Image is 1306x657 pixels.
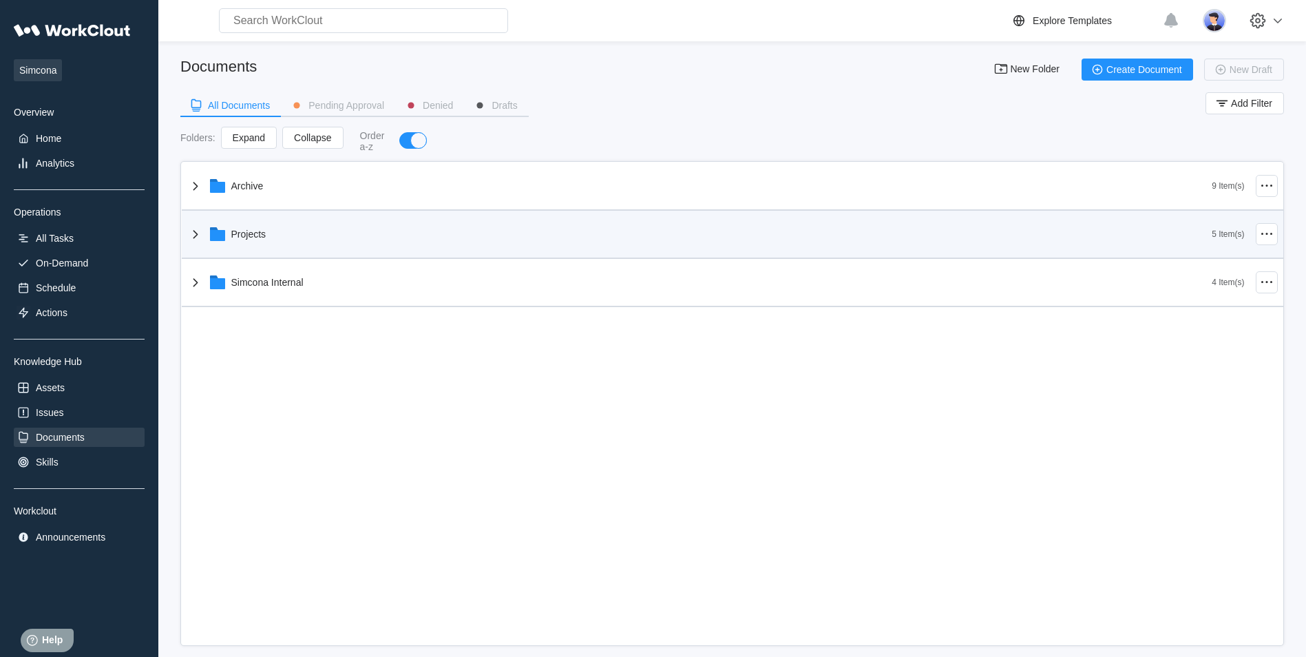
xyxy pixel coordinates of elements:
a: Assets [14,378,145,397]
div: Drafts [492,101,517,110]
span: Add Filter [1231,98,1272,108]
span: Collapse [294,133,331,143]
div: Order a-z [360,130,386,152]
div: Knowledge Hub [14,356,145,367]
div: Pending Approval [308,101,384,110]
button: All Documents [180,95,281,116]
div: Assets [36,382,65,393]
button: Collapse [282,127,343,149]
div: Announcements [36,532,105,543]
span: Expand [233,133,265,143]
div: On-Demand [36,258,88,269]
div: Actions [36,307,67,318]
div: Archive [231,180,264,191]
div: All Documents [208,101,270,110]
button: New Folder [985,59,1071,81]
a: Actions [14,303,145,322]
button: Pending Approval [281,95,395,116]
span: New Draft [1230,65,1272,74]
div: 4 Item(s) [1212,278,1244,287]
div: Skills [36,457,59,468]
button: New Draft [1204,59,1284,81]
span: Create Document [1106,65,1182,74]
div: Operations [14,207,145,218]
span: New Folder [1010,64,1060,75]
div: Documents [36,432,85,443]
div: All Tasks [36,233,74,244]
div: Projects [231,229,266,240]
a: Skills [14,452,145,472]
button: Add Filter [1205,92,1284,114]
a: On-Demand [14,253,145,273]
div: Schedule [36,282,76,293]
button: Expand [221,127,277,149]
div: Home [36,133,61,144]
div: Analytics [36,158,74,169]
a: Analytics [14,154,145,173]
button: Drafts [464,95,528,116]
input: Search WorkClout [219,8,508,33]
div: Workclout [14,505,145,517]
div: Issues [36,407,63,418]
div: Denied [423,101,453,110]
button: Denied [395,95,464,116]
div: 5 Item(s) [1212,229,1244,239]
a: Issues [14,403,145,422]
button: Create Document [1082,59,1193,81]
div: 9 Item(s) [1212,181,1244,191]
a: Announcements [14,528,145,547]
a: Documents [14,428,145,447]
a: Home [14,129,145,148]
div: Simcona Internal [231,277,304,288]
div: Documents [180,58,257,76]
img: user-5.png [1203,9,1226,32]
a: All Tasks [14,229,145,248]
span: Simcona [14,59,62,81]
div: Folders : [180,132,215,143]
div: Overview [14,107,145,118]
div: Explore Templates [1033,15,1112,26]
a: Explore Templates [1011,12,1156,29]
a: Schedule [14,278,145,298]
